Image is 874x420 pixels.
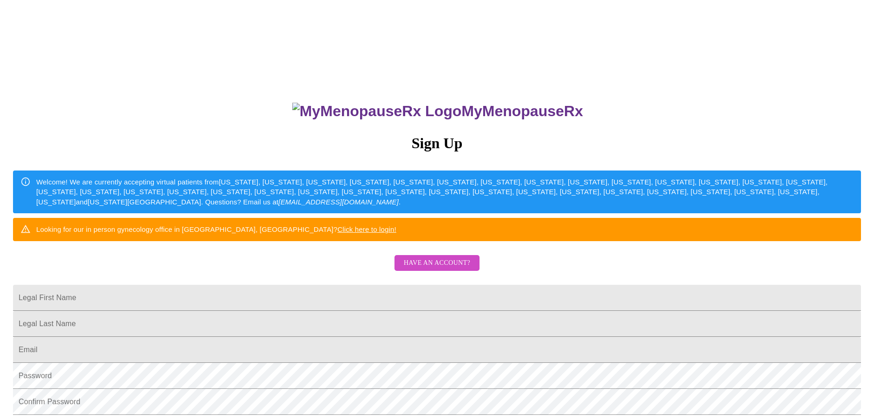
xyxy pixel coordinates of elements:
div: Welcome! We are currently accepting virtual patients from [US_STATE], [US_STATE], [US_STATE], [US... [36,173,854,210]
img: MyMenopauseRx Logo [292,103,461,120]
div: Looking for our in person gynecology office in [GEOGRAPHIC_DATA], [GEOGRAPHIC_DATA]? [36,221,396,238]
h3: MyMenopauseRx [14,103,861,120]
h3: Sign Up [13,135,861,152]
span: Have an account? [404,257,470,269]
a: Click here to login! [337,225,396,233]
button: Have an account? [394,255,480,271]
em: [EMAIL_ADDRESS][DOMAIN_NAME] [278,198,399,206]
a: Have an account? [392,265,482,273]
